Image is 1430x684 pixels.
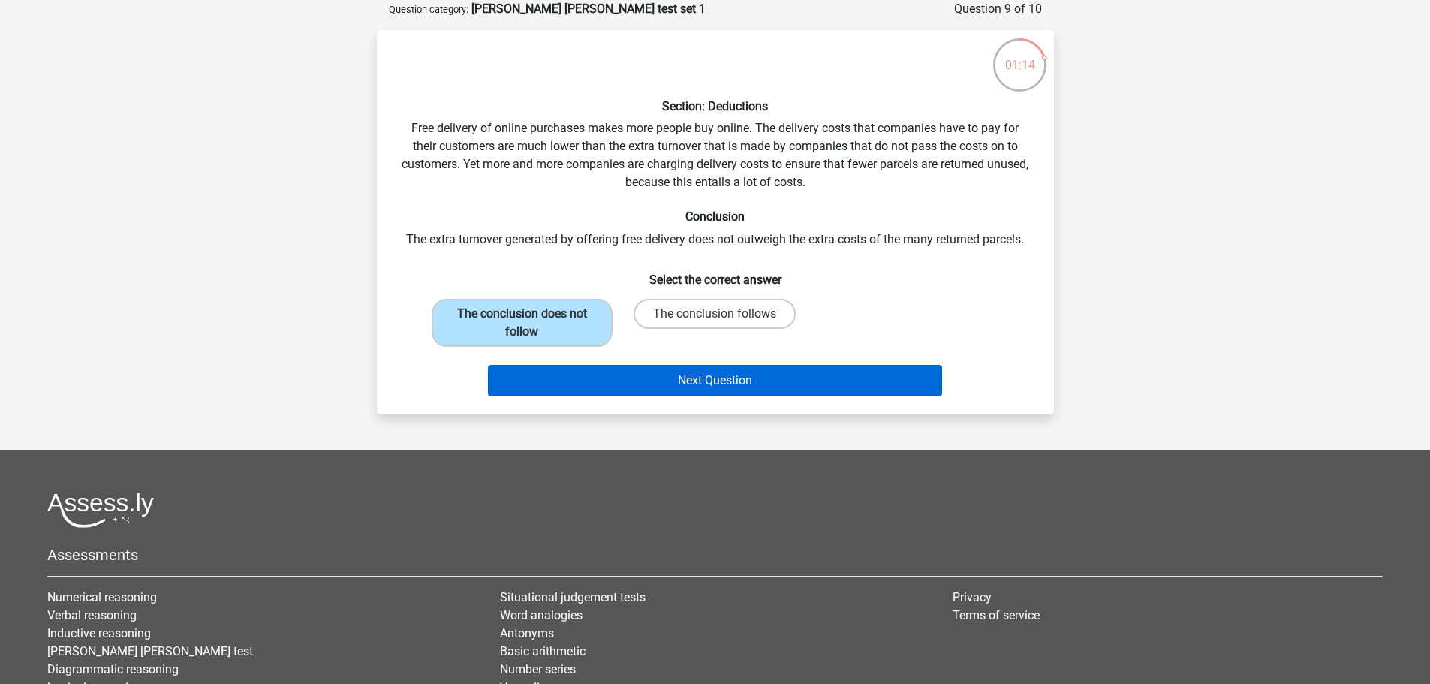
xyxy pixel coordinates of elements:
a: Number series [500,662,576,676]
button: Next Question [488,365,942,396]
div: 01:14 [992,37,1048,74]
h6: Select the correct answer [401,261,1030,287]
a: Situational judgement tests [500,590,646,604]
a: Basic arithmetic [500,644,586,658]
h5: Assessments [47,546,1383,564]
h6: Section: Deductions [401,99,1030,113]
strong: [PERSON_NAME] [PERSON_NAME] test set 1 [471,2,706,16]
small: Question category: [389,4,468,15]
a: Terms of service [953,608,1040,622]
a: Privacy [953,590,992,604]
a: [PERSON_NAME] [PERSON_NAME] test [47,644,253,658]
div: Free delivery of online purchases makes more people buy online. The delivery costs that companies... [383,42,1048,402]
label: The conclusion does not follow [432,299,613,347]
a: Antonyms [500,626,554,640]
a: Numerical reasoning [47,590,157,604]
h6: Conclusion [401,209,1030,224]
a: Verbal reasoning [47,608,137,622]
a: Inductive reasoning [47,626,151,640]
a: Word analogies [500,608,583,622]
label: The conclusion follows [634,299,796,329]
img: Assessly logo [47,493,154,528]
a: Diagrammatic reasoning [47,662,179,676]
